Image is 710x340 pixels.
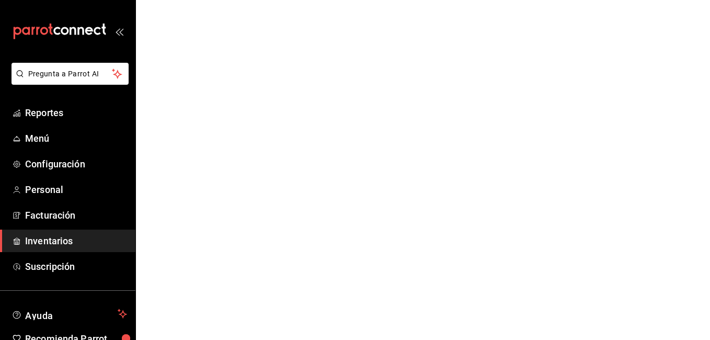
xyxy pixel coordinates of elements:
[7,76,129,87] a: Pregunta a Parrot AI
[25,259,127,274] span: Suscripción
[12,63,129,85] button: Pregunta a Parrot AI
[25,234,127,248] span: Inventarios
[28,69,112,80] span: Pregunta a Parrot AI
[25,308,113,320] span: Ayuda
[25,157,127,171] span: Configuración
[115,27,123,36] button: open_drawer_menu
[25,208,127,222] span: Facturación
[25,106,127,120] span: Reportes
[25,183,127,197] span: Personal
[25,131,127,145] span: Menú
